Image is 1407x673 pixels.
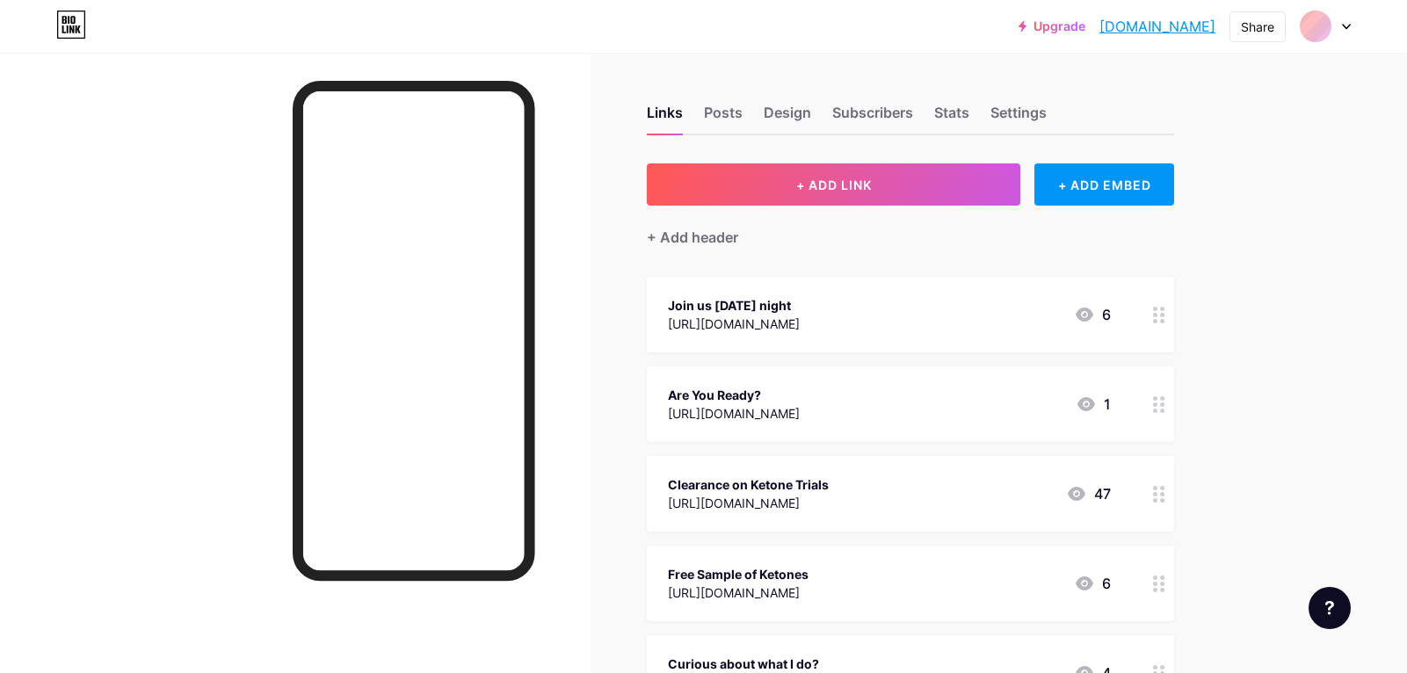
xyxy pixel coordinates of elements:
[668,565,809,583] div: Free Sample of Ketones
[1034,163,1174,206] div: + ADD EMBED
[668,386,800,404] div: Are You Ready?
[647,163,1020,206] button: + ADD LINK
[668,655,819,673] div: Curious about what I do?
[704,102,743,134] div: Posts
[668,315,800,333] div: [URL][DOMAIN_NAME]
[1066,483,1111,504] div: 47
[934,102,969,134] div: Stats
[764,102,811,134] div: Design
[832,102,913,134] div: Subscribers
[1076,394,1111,415] div: 1
[668,296,800,315] div: Join us [DATE] night
[668,494,829,512] div: [URL][DOMAIN_NAME]
[668,583,809,602] div: [URL][DOMAIN_NAME]
[1241,18,1274,36] div: Share
[1099,16,1215,37] a: [DOMAIN_NAME]
[990,102,1047,134] div: Settings
[668,475,829,494] div: Clearance on Ketone Trials
[647,227,738,248] div: + Add header
[1074,573,1111,594] div: 6
[1074,304,1111,325] div: 6
[647,102,683,134] div: Links
[1019,19,1085,33] a: Upgrade
[668,404,800,423] div: [URL][DOMAIN_NAME]
[796,177,872,192] span: + ADD LINK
